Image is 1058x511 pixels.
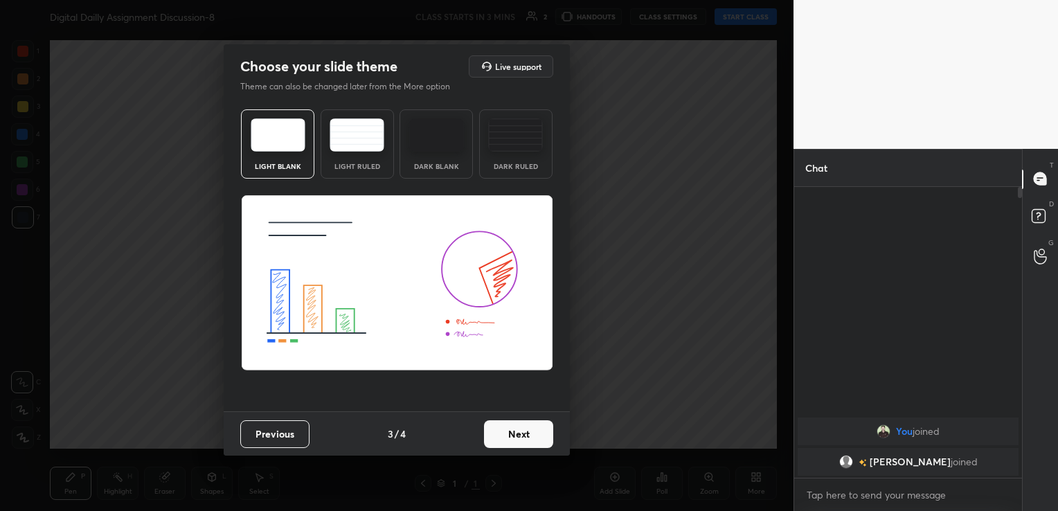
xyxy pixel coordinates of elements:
img: lightTheme.e5ed3b09.svg [251,118,305,152]
div: Light Ruled [330,163,385,170]
button: Next [484,420,553,448]
div: Dark Ruled [488,163,544,170]
div: Dark Blank [409,163,464,170]
p: D [1049,199,1054,209]
h4: / [395,427,399,441]
div: grid [794,415,1022,478]
div: Light Blank [250,163,305,170]
img: default.png [839,455,853,469]
p: Theme can also be changed later from the More option [240,80,465,93]
img: no-rating-badge.077c3623.svg [859,458,867,466]
img: darkRuledTheme.de295e13.svg [488,118,543,152]
span: You [896,426,913,437]
p: T [1050,160,1054,170]
button: Previous [240,420,310,448]
img: 92155e9b22ef4df58f3aabcf37ccfb9e.jpg [877,424,890,438]
img: lightRuledTheme.5fabf969.svg [330,118,384,152]
span: [PERSON_NAME] [870,456,951,467]
span: joined [951,456,978,467]
h5: Live support [495,62,541,71]
h4: 3 [388,427,393,441]
p: Chat [794,150,839,186]
img: lightThemeBanner.fbc32fad.svg [241,195,553,371]
h2: Choose your slide theme [240,57,397,75]
p: G [1048,237,1054,248]
h4: 4 [400,427,406,441]
img: darkTheme.f0cc69e5.svg [409,118,464,152]
span: joined [913,426,940,437]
